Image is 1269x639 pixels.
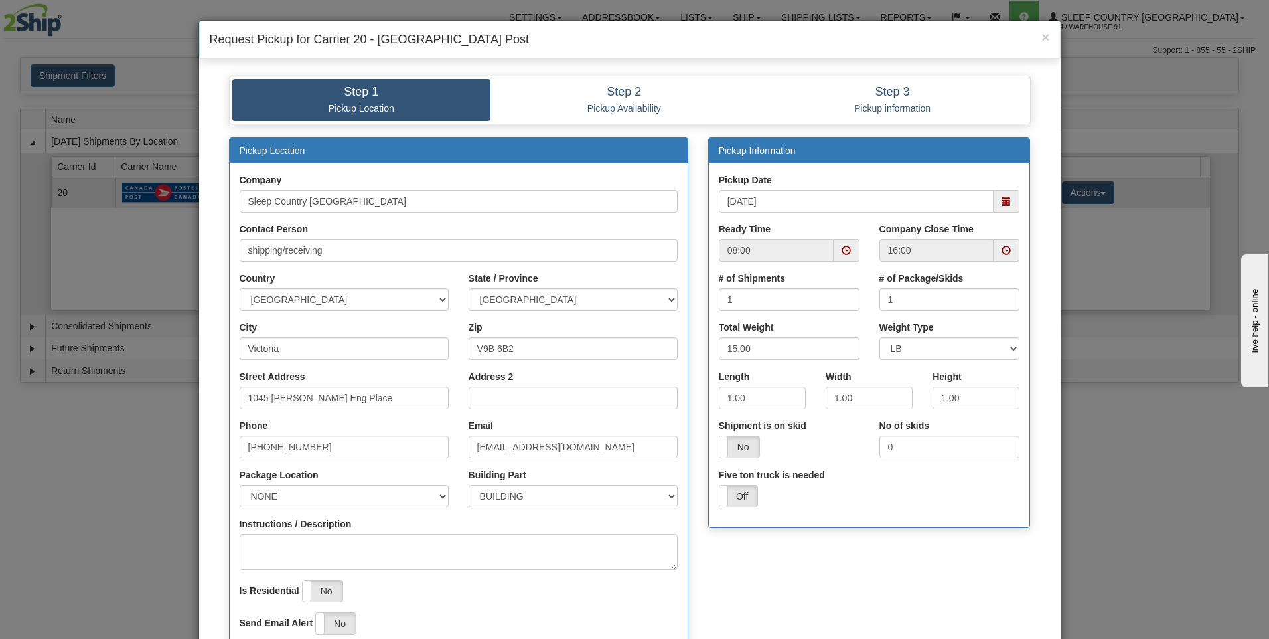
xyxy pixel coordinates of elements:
[826,370,852,383] label: Width
[879,321,934,334] label: Weight Type
[240,584,299,597] label: Is Residential
[719,321,774,334] label: Total Weight
[240,223,308,236] label: Contact Person
[469,419,493,432] label: Email
[768,102,1017,114] p: Pickup information
[719,223,771,236] label: Ready Time
[240,173,282,187] label: Company
[469,321,483,334] label: Zip
[719,436,759,458] label: No
[933,370,962,383] label: Height
[240,370,305,383] label: Street Address
[879,272,964,285] label: # of Package/Skids
[240,419,268,432] label: Phone
[1238,252,1268,387] iframe: chat widget
[240,517,352,531] label: Instructions / Description
[469,468,526,482] label: Building Part
[719,468,825,482] label: Five ton truck is needed
[879,223,974,236] label: Company Close Time
[240,468,319,482] label: Package Location
[719,419,806,432] label: Shipment is on skid
[500,102,748,114] p: Pickup Availability
[879,419,929,432] label: No of skids
[719,173,772,187] label: Pickup Date
[469,370,514,383] label: Address 2
[240,145,305,156] a: Pickup Location
[303,581,342,602] label: No
[500,86,748,99] h4: Step 2
[240,272,275,285] label: Country
[1041,29,1049,45] span: ×
[758,79,1027,121] a: Step 3 Pickup information
[316,613,356,634] label: No
[719,272,785,285] label: # of Shipments
[719,370,750,383] label: Length
[768,86,1017,99] h4: Step 3
[232,79,491,121] a: Step 1 Pickup Location
[1041,30,1049,44] button: Close
[240,321,257,334] label: City
[719,145,796,156] a: Pickup Information
[10,11,123,21] div: live help - online
[469,272,538,285] label: State / Province
[719,486,757,507] label: Off
[490,79,758,121] a: Step 2 Pickup Availability
[242,86,481,99] h4: Step 1
[240,616,313,630] label: Send Email Alert
[210,31,1050,48] h4: Request Pickup for Carrier 20 - [GEOGRAPHIC_DATA] Post
[242,102,481,114] p: Pickup Location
